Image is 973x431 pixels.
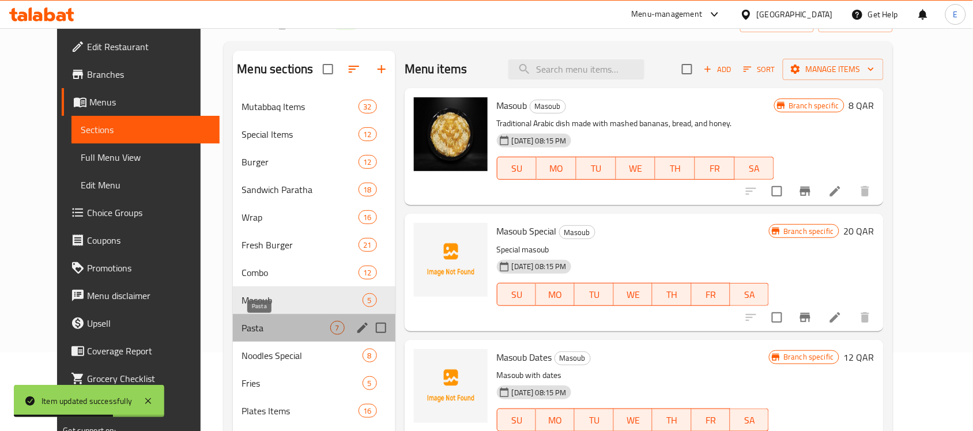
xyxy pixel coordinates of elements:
span: SU [502,412,531,429]
span: Fries [242,376,363,390]
span: Masoub [242,293,363,307]
h2: Menu items [405,61,467,78]
a: Menu disclaimer [62,282,220,309]
span: Masoub [497,97,527,114]
a: Promotions [62,254,220,282]
div: items [330,321,345,335]
span: Coverage Report [87,344,210,358]
span: SU [502,286,531,303]
a: Coverage Report [62,337,220,365]
span: Sort sections [340,55,368,83]
span: Burger [242,155,359,169]
div: items [363,349,377,362]
button: WE [616,157,656,180]
a: Coupons [62,226,220,254]
span: Branch specific [779,351,838,362]
a: Branches [62,61,220,88]
span: Manage items [792,62,874,77]
div: Item updated successfully [42,395,132,407]
div: Masoub [530,100,566,114]
div: items [359,100,377,114]
span: Masoub [530,100,565,113]
span: MO [541,160,572,177]
a: Full Menu View [71,143,220,171]
a: Choice Groups [62,199,220,226]
button: TH [655,157,695,180]
div: Mutabbaq Items [242,100,359,114]
button: FR [695,157,735,180]
div: Wrap16 [233,203,395,231]
span: SA [740,160,770,177]
div: Sandwich Paratha [242,183,359,196]
div: Wrap [242,210,359,224]
span: 32 [359,101,376,112]
span: Sections [81,123,210,137]
span: Sort items [736,61,783,78]
span: E [953,8,958,21]
span: Grocery Checklist [87,372,210,385]
span: Promotions [87,261,210,275]
span: Coupons [87,233,210,247]
button: delete [851,304,879,331]
button: Add [699,61,736,78]
button: MO [536,283,575,306]
span: WE [619,286,648,303]
span: Fresh Burger [242,238,359,252]
button: Add section [368,55,395,83]
span: 18 [359,184,376,195]
button: TH [653,283,691,306]
a: Edit Restaurant [62,33,220,61]
span: Edit Menu [81,178,210,192]
button: MO [537,157,576,180]
span: TH [657,286,687,303]
span: TH [660,160,691,177]
span: [DATE] 08:15 PM [507,387,571,398]
span: Sort [744,63,775,76]
div: items [359,155,377,169]
span: TU [579,286,609,303]
a: Edit menu item [828,184,842,198]
h6: 12 QAR [844,349,874,365]
span: Branch specific [779,226,838,237]
span: SA [735,412,764,429]
div: Special Items12 [233,120,395,148]
span: Noodles Special [242,349,363,362]
p: Traditional Arabic dish made with mashed bananas, bread, and honey. [497,116,775,131]
button: Branch-specific-item [791,304,819,331]
span: Upsell [87,316,210,330]
div: Masoub5 [233,286,395,314]
span: FR [696,412,726,429]
span: Special Items [242,127,359,141]
span: MO [541,286,570,303]
div: items [359,210,377,224]
span: TU [581,160,612,177]
span: TH [657,412,687,429]
span: Masoub Special [497,222,557,240]
div: Burger12 [233,148,395,176]
span: 12 [359,129,376,140]
button: TU [575,283,613,306]
div: items [359,183,377,196]
div: items [363,376,377,390]
p: Special masoub [497,243,770,257]
div: Mutabbaq Items32 [233,93,395,120]
span: 12 [359,267,376,278]
button: TU [576,157,616,180]
span: TU [579,412,609,429]
span: Menus [89,95,210,109]
span: 16 [359,406,376,417]
img: Masoub [414,97,488,171]
span: 7 [331,323,344,334]
h2: Menu sections [237,61,314,78]
span: Branch specific [784,100,843,111]
div: Plates Items16 [233,397,395,425]
div: Masoub [559,225,595,239]
span: Plates Items [242,404,359,418]
div: items [359,266,377,279]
